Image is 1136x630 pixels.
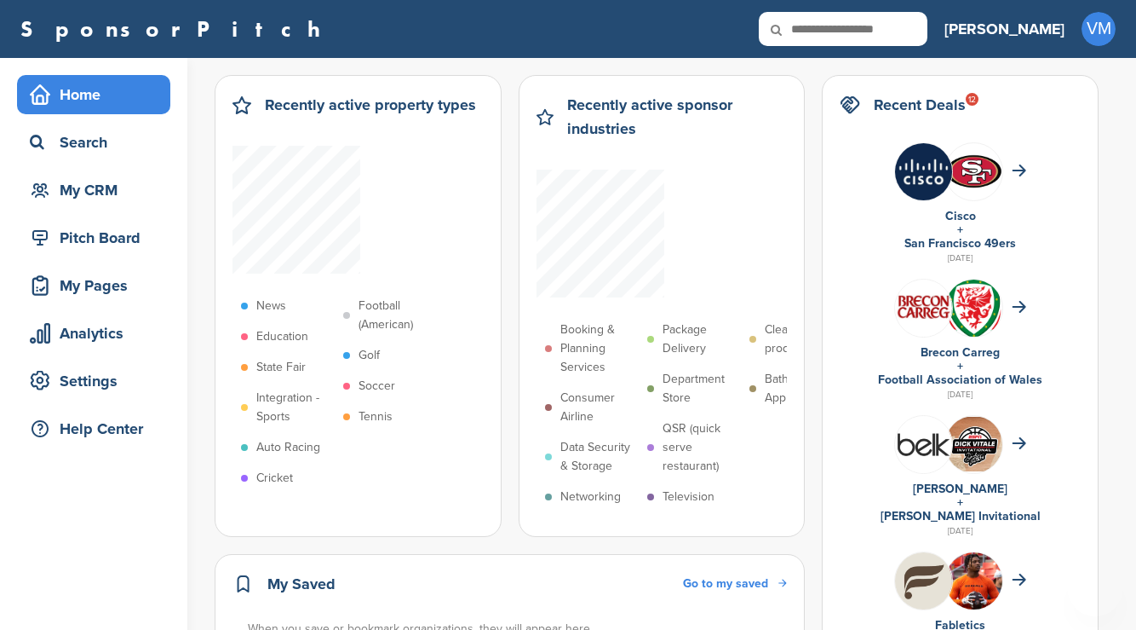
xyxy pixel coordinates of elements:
a: Home [17,75,170,114]
p: Golf [359,346,380,365]
p: Data Security & Storage [560,438,639,476]
p: Consumer Airline [560,389,639,426]
p: News [256,297,286,315]
img: Hb geub1 400x400 [895,552,952,610]
div: [DATE] [840,251,1081,266]
span: Go to my saved [683,576,768,591]
div: Home [26,79,170,110]
p: Education [256,327,308,346]
img: Cleanshot 2025 09 07 at 20.31.59 2x [945,417,1002,471]
span: VM [1081,12,1116,46]
img: L 1bnuap 400x400 [895,416,952,473]
p: Auto Racing [256,438,320,457]
a: Help Center [17,409,170,448]
h2: Recent Deals [874,93,966,117]
img: Jmyca1yn 400x400 [895,143,952,200]
a: Go to my saved [683,575,787,593]
p: Bathroom Appliances [765,370,843,407]
p: Football (American) [359,297,437,334]
a: Pitch Board [17,218,170,257]
h2: My Saved [267,572,336,596]
p: Tennis [359,407,393,426]
div: Search [26,127,170,158]
a: [PERSON_NAME] [944,10,1064,48]
div: My Pages [26,270,170,301]
div: Settings [26,366,170,396]
div: [DATE] [840,523,1081,539]
a: [PERSON_NAME] Invitational [881,509,1041,523]
iframe: Button to launch messaging window [1068,562,1122,616]
a: Analytics [17,314,170,353]
a: [PERSON_NAME] [913,482,1007,496]
a: My CRM [17,171,170,210]
h2: Recently active property types [265,93,476,117]
p: Networking [560,488,621,506]
a: Football Association of Wales [878,373,1042,387]
p: State Fair [256,358,306,377]
p: Department Store [663,370,741,407]
a: Search [17,123,170,162]
h3: [PERSON_NAME] [944,17,1064,41]
img: Fvoowbej 400x400 [895,280,952,337]
div: 12 [966,93,978,106]
p: Soccer [359,377,395,396]
p: Integration - Sports [256,389,335,426]
p: Package Delivery [663,321,741,358]
a: + [957,223,963,237]
div: Pitch Board [26,223,170,253]
a: Cisco [945,209,976,223]
a: + [957,495,963,510]
img: Ja'marr chase [945,552,1002,621]
p: Cricket [256,469,293,488]
div: Help Center [26,413,170,444]
a: Settings [17,361,170,401]
p: Television [663,488,714,506]
img: Data?1415805694 [945,154,1002,188]
p: QSR (quick serve restaurant) [663,419,741,476]
div: [DATE] [840,387,1081,402]
div: My CRM [26,175,170,205]
img: 170px football association of wales logo.svg [945,280,1002,345]
a: My Pages [17,266,170,305]
p: Cleaning products [765,321,843,358]
a: Brecon Carreg [921,345,1000,360]
a: SponsorPitch [20,18,331,40]
h2: Recently active sponsor industries [567,93,787,141]
div: Analytics [26,318,170,349]
p: Booking & Planning Services [560,321,639,377]
a: San Francisco 49ers [904,236,1016,251]
a: + [957,359,963,373]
